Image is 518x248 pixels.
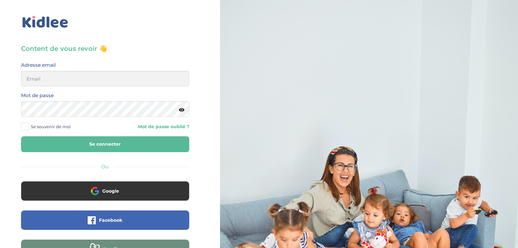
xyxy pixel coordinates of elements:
[21,210,189,230] button: Facebook
[101,163,109,170] span: Ou
[21,71,189,86] input: Email
[21,136,189,152] button: Se connecter
[21,221,189,228] a: Facebook
[21,192,189,198] a: Google
[21,44,189,53] h3: Content de vous revoir 👋
[21,91,54,100] label: Mot de passe
[21,15,70,29] img: logo_kidlee_bleu
[91,187,99,195] img: google.png
[102,188,119,194] span: Google
[21,181,189,201] button: Google
[110,124,189,130] a: Mot de passe oublié ?
[21,61,56,69] label: Adresse email
[31,122,71,131] span: Se souvenir de moi
[99,217,122,223] span: Facebook
[88,216,96,224] img: facebook.png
